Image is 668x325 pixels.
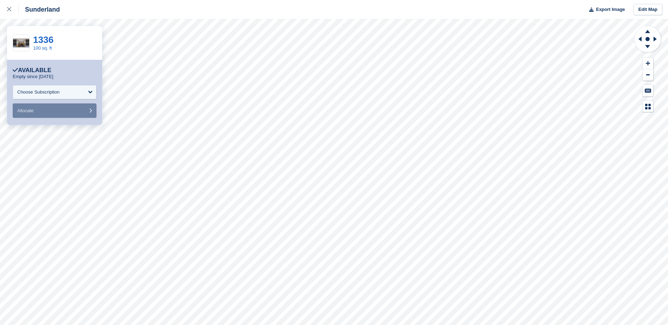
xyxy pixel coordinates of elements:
[643,58,653,69] button: Zoom In
[596,6,625,13] span: Export Image
[13,38,29,47] img: 100%20SQ.FT-2.jpg
[17,108,33,113] span: Allocate
[643,101,653,112] button: Map Legend
[633,4,662,15] a: Edit Map
[33,45,52,51] a: 100 sq. ft
[643,85,653,96] button: Keyboard Shortcuts
[13,67,51,74] div: Available
[13,74,53,79] p: Empty since [DATE]
[19,5,60,14] div: Sunderland
[33,34,54,45] a: 1336
[643,69,653,81] button: Zoom Out
[13,103,96,118] button: Allocate
[585,4,625,15] button: Export Image
[17,89,60,96] div: Choose Subscription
